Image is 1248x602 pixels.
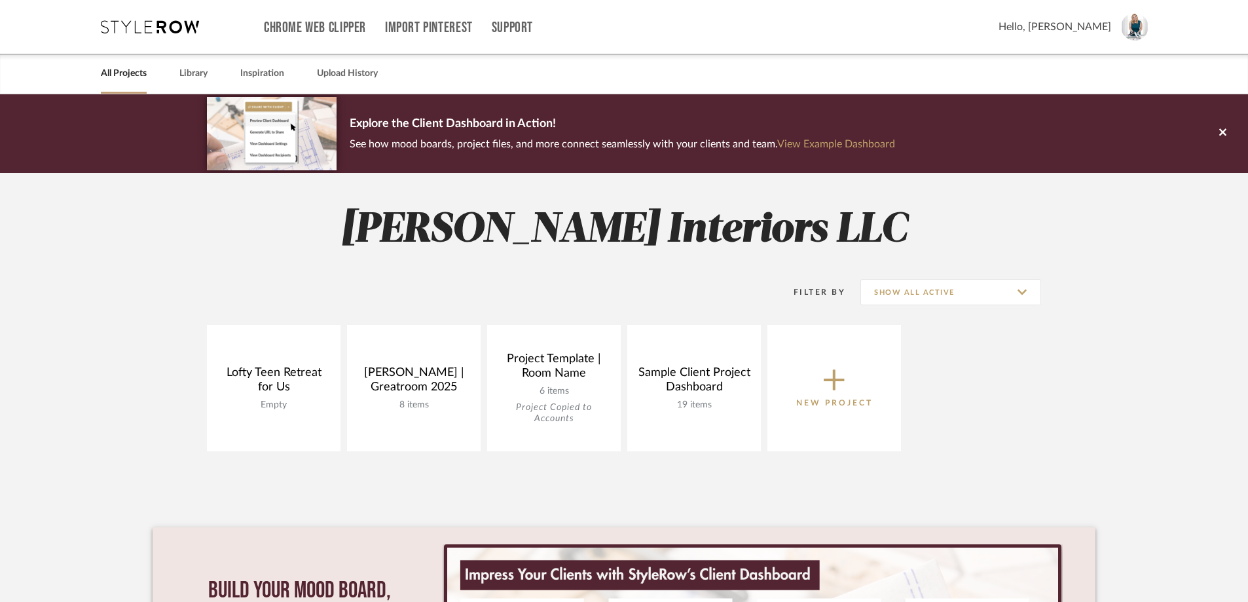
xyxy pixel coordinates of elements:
p: Explore the Client Dashboard in Action! [350,114,895,135]
p: See how mood boards, project files, and more connect seamlessly with your clients and team. [350,135,895,153]
span: Hello, [PERSON_NAME] [999,19,1111,35]
button: New Project [767,325,901,451]
div: 19 items [638,400,750,411]
img: d5d033c5-7b12-40c2-a960-1ecee1989c38.png [207,97,337,170]
div: Filter By [777,286,845,299]
a: Chrome Web Clipper [264,22,366,33]
div: [PERSON_NAME] | Greatroom 2025 [358,366,470,400]
a: Upload History [317,65,378,83]
h2: [PERSON_NAME] Interiors LLC [153,206,1095,255]
div: Project Template | Room Name [498,352,610,386]
div: Sample Client Project Dashboard [638,366,750,400]
img: avatar [1121,13,1148,41]
a: Library [179,65,208,83]
div: 6 items [498,386,610,397]
a: Import Pinterest [385,22,473,33]
div: Empty [217,400,330,411]
a: View Example Dashboard [777,139,895,149]
div: 8 items [358,400,470,411]
div: Project Copied to Accounts [498,402,610,424]
a: Inspiration [240,65,284,83]
a: All Projects [101,65,147,83]
a: Support [492,22,533,33]
p: New Project [796,396,873,409]
div: Lofty Teen Retreat for Us [217,366,330,400]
